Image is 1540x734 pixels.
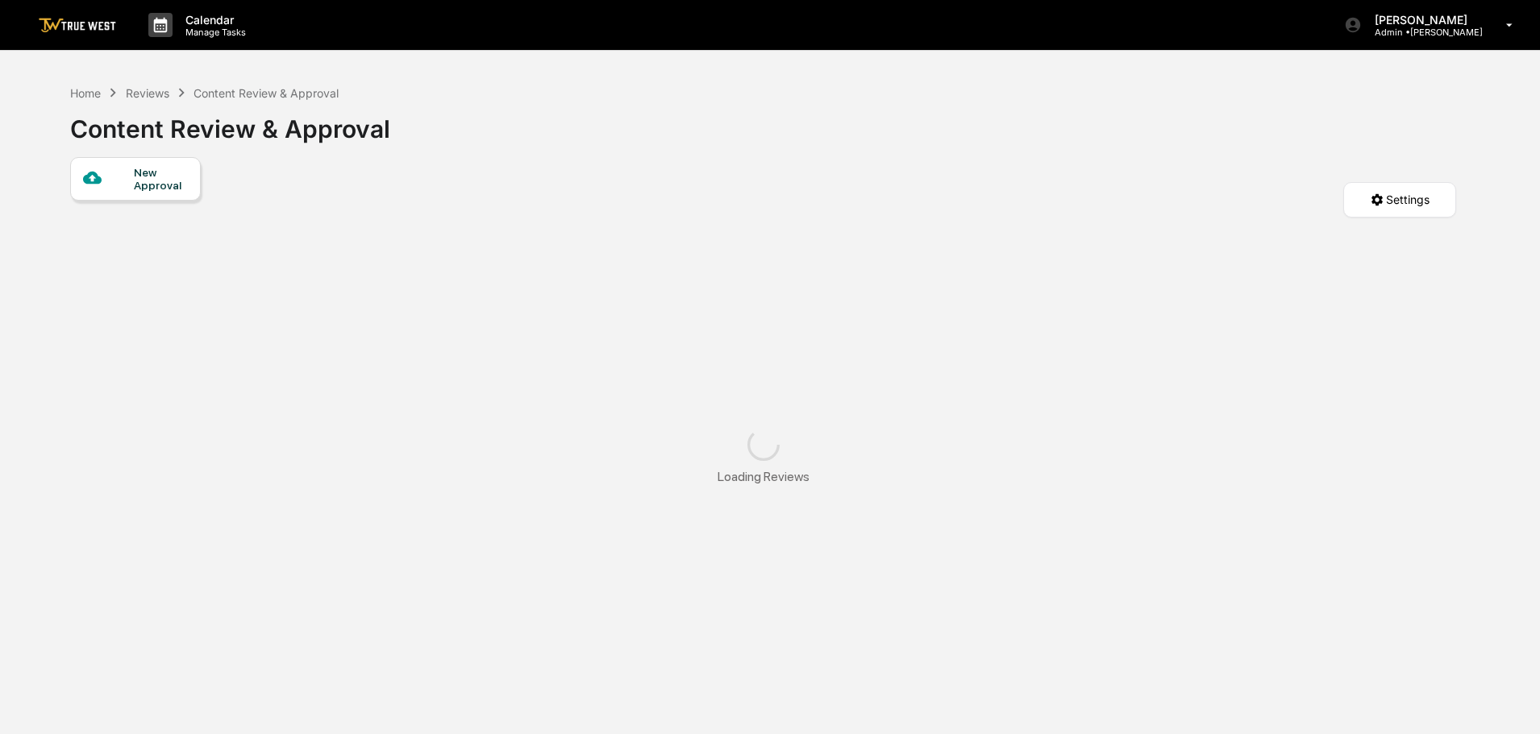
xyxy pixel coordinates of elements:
img: logo [39,18,116,33]
div: Content Review & Approval [70,102,390,143]
div: Reviews [126,86,169,100]
div: Home [70,86,101,100]
button: Settings [1343,182,1456,218]
p: Admin • [PERSON_NAME] [1362,27,1483,38]
p: [PERSON_NAME] [1362,13,1483,27]
p: Calendar [173,13,254,27]
div: Content Review & Approval [194,86,339,100]
div: Loading Reviews [718,469,810,484]
div: New Approval [134,166,188,192]
p: Manage Tasks [173,27,254,38]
